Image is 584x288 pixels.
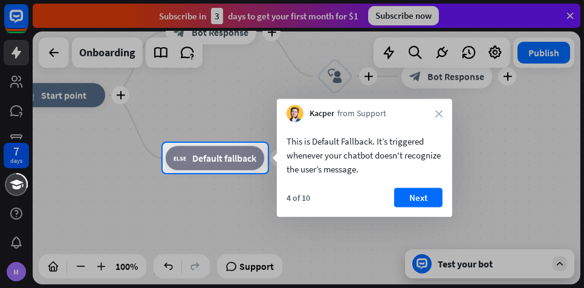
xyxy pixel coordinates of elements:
span: Default fallback [192,152,256,164]
button: Open LiveChat chat widget [10,5,46,41]
i: close [435,110,443,117]
div: This is Default Fallback. It’s triggered whenever your chatbot doesn't recognize the user’s message. [287,134,443,176]
div: 4 of 10 [287,192,310,203]
i: block_fallback [174,152,186,164]
button: Next [394,188,443,208]
span: from Support [337,108,386,120]
span: Kacper [310,108,334,120]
